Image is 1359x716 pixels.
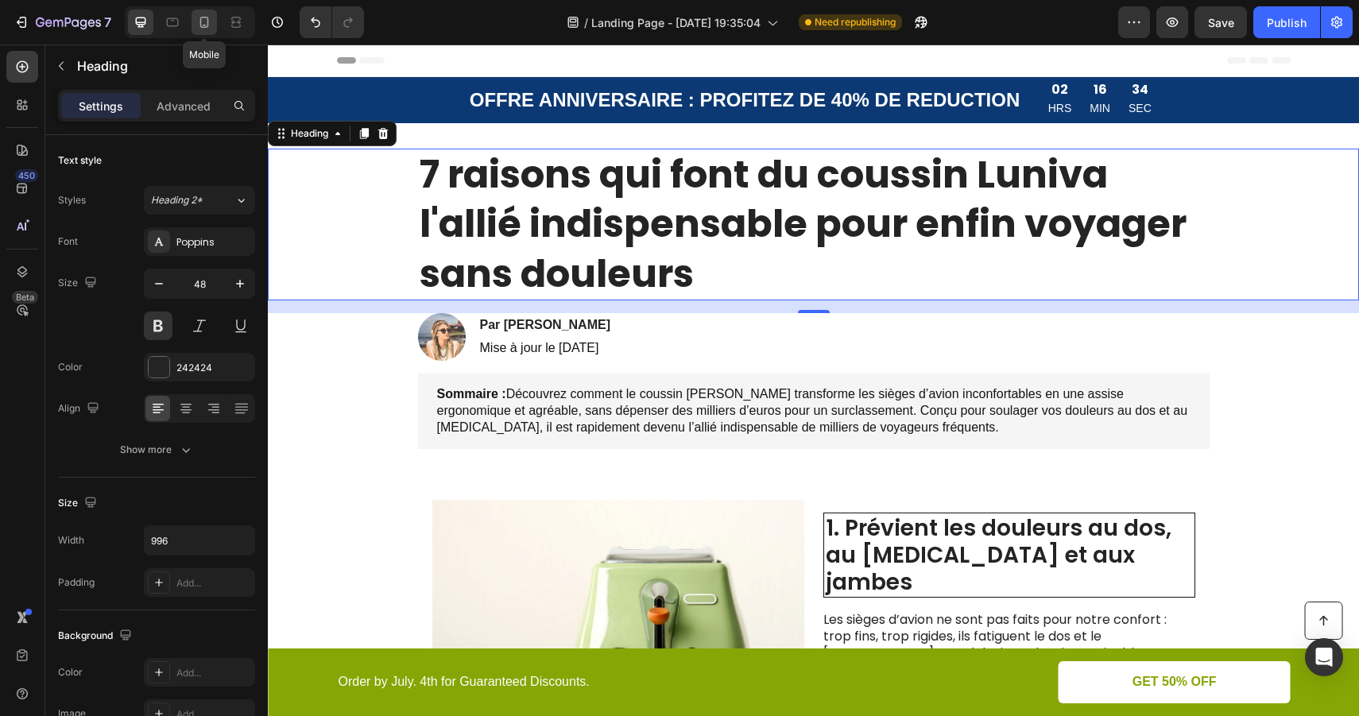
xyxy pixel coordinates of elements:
button: Publish [1253,6,1320,38]
iframe: Design area [268,45,1359,716]
strong: Sommaire : [169,343,238,356]
div: Size [58,493,100,514]
p: HRS [780,54,804,74]
div: 34 [861,37,884,54]
img: gempages_581811059468272372-e3518c37-c3a8-4d4f-a9b1-64a35579c00d.webp [150,269,198,316]
div: Styles [58,193,86,207]
div: Background [58,625,135,647]
div: 02 [780,37,804,54]
h1: 7 raisons qui font du coussin Luniva l'allié indispensable pour enfin voyager sans douleurs [150,104,942,256]
div: 450 [15,169,38,182]
p: MIN [822,54,842,74]
div: Undo/Redo [300,6,364,38]
div: Publish [1267,14,1307,31]
p: Advanced [157,98,211,114]
div: Align [58,398,103,420]
div: Font [58,234,78,249]
span: Save [1208,16,1234,29]
div: Poppins [176,235,251,250]
p: Settings [79,98,123,114]
div: Heading [20,82,64,96]
a: GET 50% OFF [791,617,1023,659]
span: Need republishing [815,15,896,29]
div: Size [58,273,100,294]
div: Color [58,360,83,374]
div: 16 [822,37,842,54]
div: Text style [58,153,102,168]
button: Save [1194,6,1247,38]
p: SEC [861,54,884,74]
p: Découvrez comment le coussin [PERSON_NAME] transforme les sièges d’avion inconfortables en une as... [169,342,923,391]
h2: 1. Prévient les douleurs au dos, au [MEDICAL_DATA] et aux jambes [556,468,927,553]
div: Beta [12,291,38,304]
div: Padding [58,575,95,590]
p: GET 50% OFF [865,629,949,646]
div: Color [58,665,83,679]
span: / [584,14,588,31]
div: Open Intercom Messenger [1305,638,1343,676]
span: Heading 2* [151,193,203,207]
p: 7 [104,13,111,32]
input: Auto [145,526,254,555]
div: Add... [176,576,251,590]
div: 242424 [176,361,251,375]
button: 7 [6,6,118,38]
p: OFFRE ANNIVERSAIRE : PROFITEZ DE 40% DE REDUCTION [202,43,753,68]
div: Add... [176,666,251,680]
span: Landing Page - [DATE] 19:35:04 [591,14,761,31]
button: Heading 2* [144,186,255,215]
p: Les sièges d’avion ne sont pas faits pour notre confort : trop fins, trop rigides, ils fatiguent ... [556,567,912,633]
p: Mise à jour le [DATE] [212,296,343,312]
div: Width [58,533,84,548]
h2: Par [PERSON_NAME] [211,271,344,291]
div: Show more [120,442,194,458]
p: Heading [77,56,249,75]
button: Show more [58,435,255,464]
